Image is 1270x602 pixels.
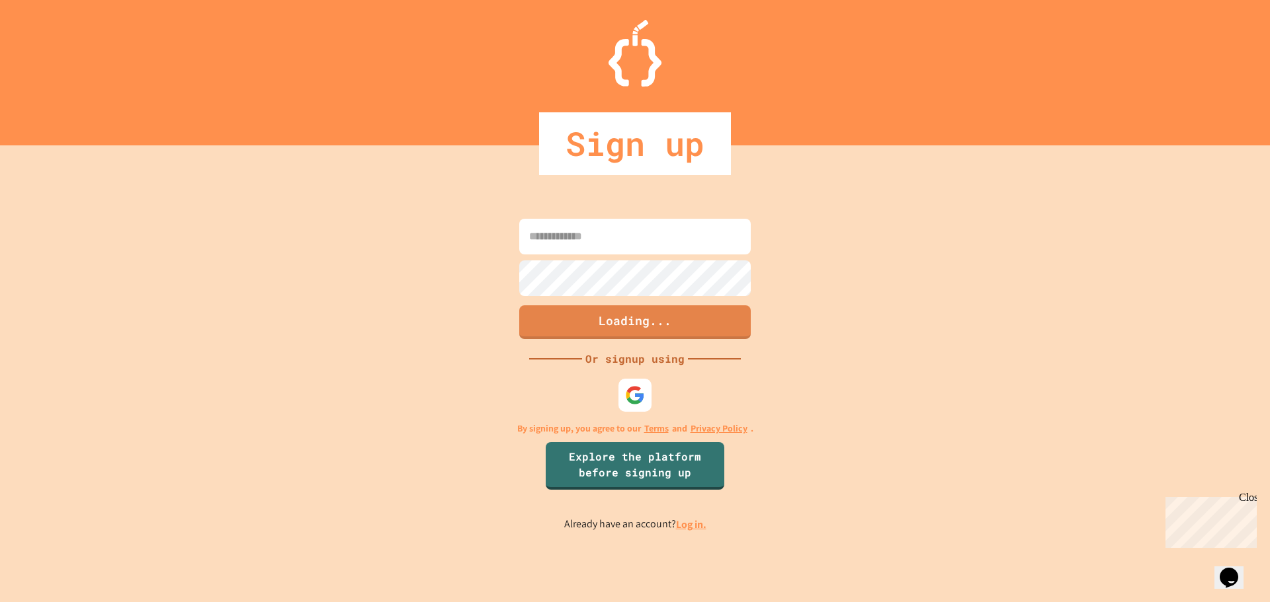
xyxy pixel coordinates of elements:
img: google-icon.svg [625,385,645,405]
img: Logo.svg [609,20,661,87]
div: Sign up [539,112,731,175]
iframe: chat widget [1214,549,1257,589]
a: Explore the platform before signing up [546,442,724,490]
div: Chat with us now!Close [5,5,91,84]
iframe: chat widget [1160,492,1257,548]
p: Already have an account? [564,516,706,533]
a: Terms [644,422,669,435]
a: Log in. [676,517,706,531]
p: By signing up, you agree to our and . [517,422,753,435]
div: Or signup using [582,351,688,367]
a: Privacy Policy [691,422,747,435]
button: Loading... [519,305,751,339]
